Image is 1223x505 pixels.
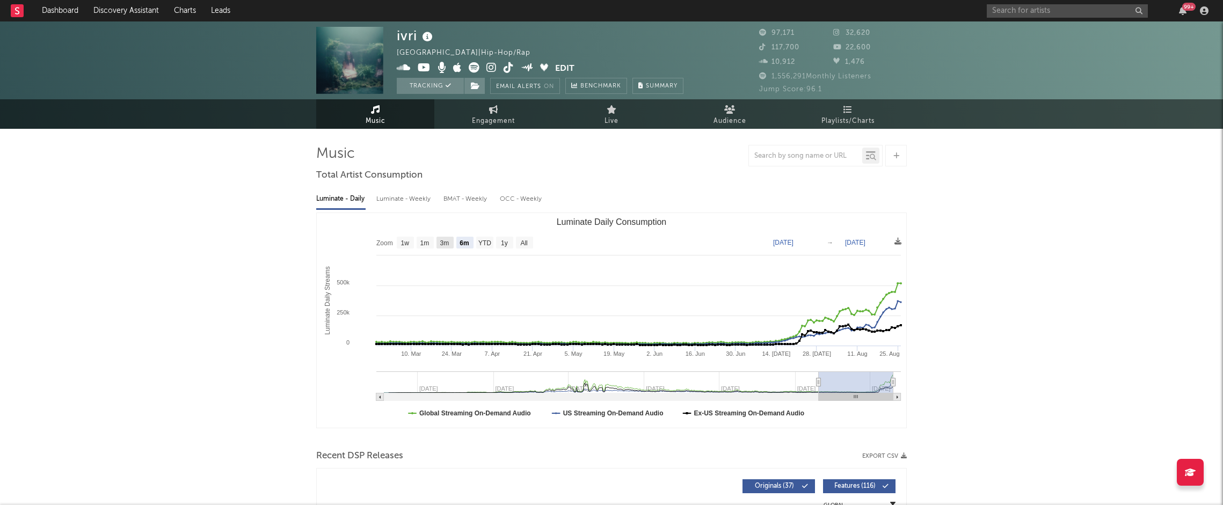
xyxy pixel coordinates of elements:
[316,450,403,463] span: Recent DSP Releases
[434,99,552,129] a: Engagement
[397,27,435,45] div: ivri
[397,78,464,94] button: Tracking
[603,350,625,357] text: 19. May
[759,73,871,80] span: 1,556,291 Monthly Listeners
[419,409,531,417] text: Global Streaming On-Demand Audio
[401,239,410,247] text: 1w
[523,350,542,357] text: 21. Apr
[565,78,627,94] a: Benchmark
[440,239,449,247] text: 3m
[478,239,491,247] text: YTD
[420,239,429,247] text: 1m
[742,479,815,493] button: Originals(37)
[759,30,795,36] span: 97,171
[823,479,896,493] button: Features(116)
[520,239,527,247] text: All
[376,190,433,208] div: Luminate - Weekly
[1179,6,1186,15] button: 99+
[442,350,462,357] text: 24. Mar
[460,239,469,247] text: 6m
[987,4,1148,18] input: Search for artists
[324,266,331,334] text: Luminate Daily Streams
[714,115,746,128] span: Audience
[490,78,560,94] button: Email AlertsOn
[821,115,875,128] span: Playlists/Charts
[646,350,663,357] text: 2. Jun
[552,99,671,129] a: Live
[827,239,833,246] text: →
[485,350,500,357] text: 7. Apr
[563,409,664,417] text: US Streaming On-Demand Audio
[316,190,366,208] div: Luminate - Daily
[337,309,350,316] text: 250k
[686,350,705,357] text: 16. Jun
[366,115,385,128] span: Music
[317,213,906,428] svg: Luminate Daily Consumption
[789,99,907,129] a: Playlists/Charts
[472,115,515,128] span: Engagement
[833,30,870,36] span: 32,620
[397,47,543,60] div: [GEOGRAPHIC_DATA] | Hip-Hop/Rap
[646,83,678,89] span: Summary
[555,62,574,76] button: Edit
[749,152,862,160] input: Search by song name or URL
[316,169,423,182] span: Total Artist Consumption
[346,339,350,346] text: 0
[759,58,795,65] span: 10,912
[316,99,434,129] a: Music
[803,350,831,357] text: 28. [DATE]
[833,44,871,51] span: 22,600
[557,217,667,226] text: Luminate Daily Consumption
[337,279,350,286] text: 500k
[833,58,865,65] span: 1,476
[401,350,421,357] text: 10. Mar
[773,239,794,246] text: [DATE]
[845,239,865,246] text: [DATE]
[847,350,867,357] text: 11. Aug
[879,350,899,357] text: 25. Aug
[762,350,790,357] text: 14. [DATE]
[501,239,508,247] text: 1y
[830,483,879,489] span: Features ( 116 )
[580,80,621,93] span: Benchmark
[1182,3,1196,11] div: 99 +
[694,409,805,417] text: Ex-US Streaming On-Demand Audio
[749,483,799,489] span: Originals ( 37 )
[671,99,789,129] a: Audience
[632,78,683,94] button: Summary
[726,350,745,357] text: 30. Jun
[565,350,583,357] text: 5. May
[500,190,543,208] div: OCC - Weekly
[605,115,618,128] span: Live
[759,86,822,93] span: Jump Score: 96.1
[862,453,907,459] button: Export CSV
[544,84,554,90] em: On
[759,44,799,51] span: 117,700
[443,190,489,208] div: BMAT - Weekly
[376,239,393,247] text: Zoom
